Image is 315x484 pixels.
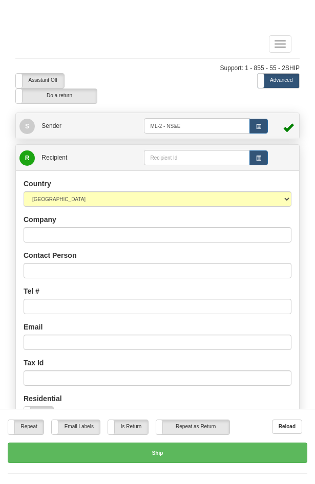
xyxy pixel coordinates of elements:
label: Tel # [24,286,39,296]
span: Recipient [41,154,67,161]
label: Is Return [108,420,148,434]
label: Assistant Off [16,74,64,88]
span: R [19,150,35,166]
input: Sender Id [144,118,250,134]
label: Repeat as Return [156,420,229,434]
label: Residential [24,393,62,404]
div: Support: 1 - 855 - 55 - 2SHIP [15,64,300,73]
label: Email [24,322,43,332]
button: Ship [8,443,307,463]
b: Reload [279,424,296,429]
label: No [24,407,53,421]
label: Email Labels [52,420,100,434]
label: Tax Id [24,358,44,368]
label: Company [24,214,56,225]
label: Country [24,179,51,189]
a: R Recipient [19,147,130,168]
input: Recipient Id [144,150,250,165]
span: Sender [41,122,61,129]
label: Repeat [8,420,44,434]
a: S Sender [19,116,144,136]
button: Reload [272,420,302,434]
label: Advanced [258,74,299,88]
label: Do a return [16,89,97,103]
label: Contact Person [24,250,76,260]
span: S [19,119,35,134]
